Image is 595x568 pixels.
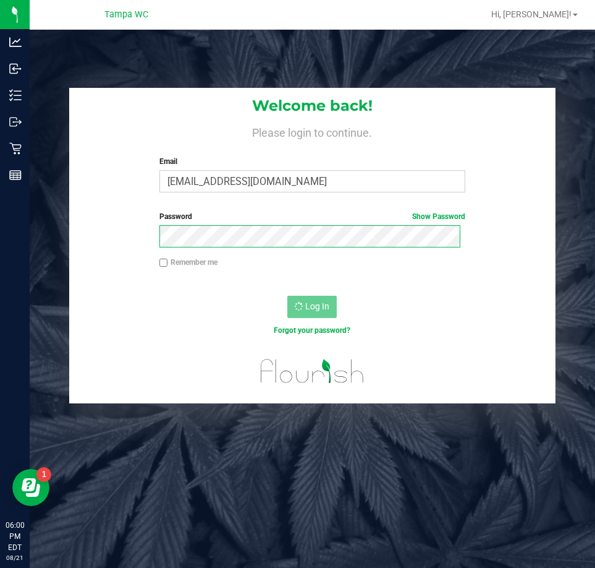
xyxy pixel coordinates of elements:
span: Log In [305,301,329,311]
p: 08/21 [6,553,24,562]
inline-svg: Inbound [9,62,22,75]
a: Forgot your password? [274,326,350,335]
inline-svg: Inventory [9,89,22,101]
inline-svg: Outbound [9,116,22,128]
a: Show Password [412,212,465,221]
iframe: Resource center unread badge [36,467,51,482]
span: Hi, [PERSON_NAME]! [491,9,572,19]
p: 06:00 PM EDT [6,520,24,553]
h4: Please login to continue. [69,124,556,139]
h1: Welcome back! [69,98,556,114]
iframe: Resource center [12,469,49,506]
input: Remember me [159,259,168,267]
inline-svg: Reports [9,169,22,181]
inline-svg: Analytics [9,36,22,48]
button: Log In [287,296,337,318]
img: flourish_logo.svg [251,349,373,394]
span: Tampa WC [104,9,148,20]
label: Email [159,156,465,167]
inline-svg: Retail [9,142,22,155]
span: Password [159,212,192,221]
label: Remember me [159,257,217,268]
